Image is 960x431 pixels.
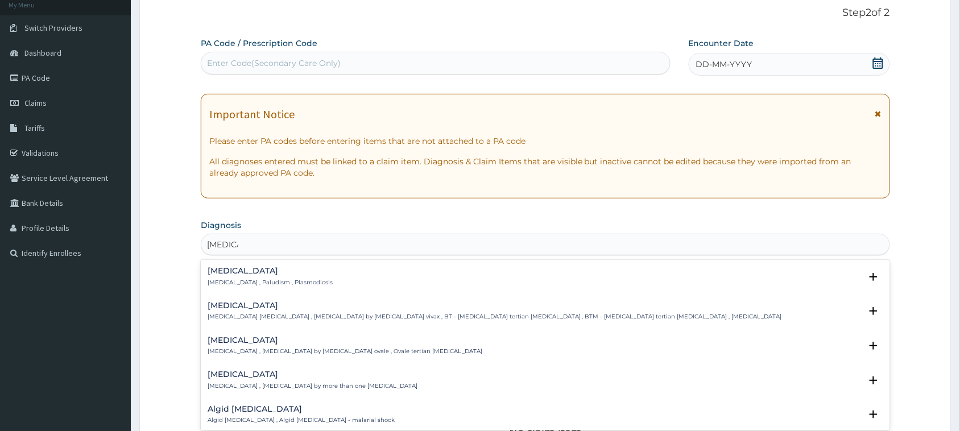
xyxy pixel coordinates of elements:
p: [MEDICAL_DATA] , [MEDICAL_DATA] by more than one [MEDICAL_DATA] [208,382,417,390]
h4: [MEDICAL_DATA] [208,267,333,275]
label: PA Code / Prescription Code [201,38,317,49]
span: DD-MM-YYYY [696,59,752,70]
i: open select status [867,408,880,421]
i: open select status [867,339,880,353]
h1: Important Notice [209,108,295,121]
p: [MEDICAL_DATA] , Paludism , Plasmodiosis [208,279,333,287]
p: All diagnoses entered must be linked to a claim item. Diagnosis & Claim Items that are visible bu... [209,156,882,179]
p: [MEDICAL_DATA] [MEDICAL_DATA] , [MEDICAL_DATA] by [MEDICAL_DATA] vivax , BT - [MEDICAL_DATA] tert... [208,313,782,321]
i: open select status [867,374,880,387]
span: Dashboard [24,48,61,58]
p: Please enter PA codes before entering items that are not attached to a PA code [209,135,882,147]
label: Encounter Date [689,38,754,49]
p: [MEDICAL_DATA] , [MEDICAL_DATA] by [MEDICAL_DATA] ovale , Ovale tertian [MEDICAL_DATA] [208,347,482,355]
h4: [MEDICAL_DATA] [208,336,482,345]
i: open select status [867,270,880,284]
span: Claims [24,98,47,108]
p: Step 2 of 2 [201,7,890,19]
label: Diagnosis [201,219,241,231]
i: open select status [867,304,880,318]
p: Algid [MEDICAL_DATA] , Algid [MEDICAL_DATA] - malarial shock [208,416,395,424]
div: Enter Code(Secondary Care Only) [207,57,341,69]
span: Tariffs [24,123,45,133]
span: Switch Providers [24,23,82,33]
h4: Algid [MEDICAL_DATA] [208,405,395,413]
h4: [MEDICAL_DATA] [208,370,417,379]
h4: [MEDICAL_DATA] [208,301,782,310]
